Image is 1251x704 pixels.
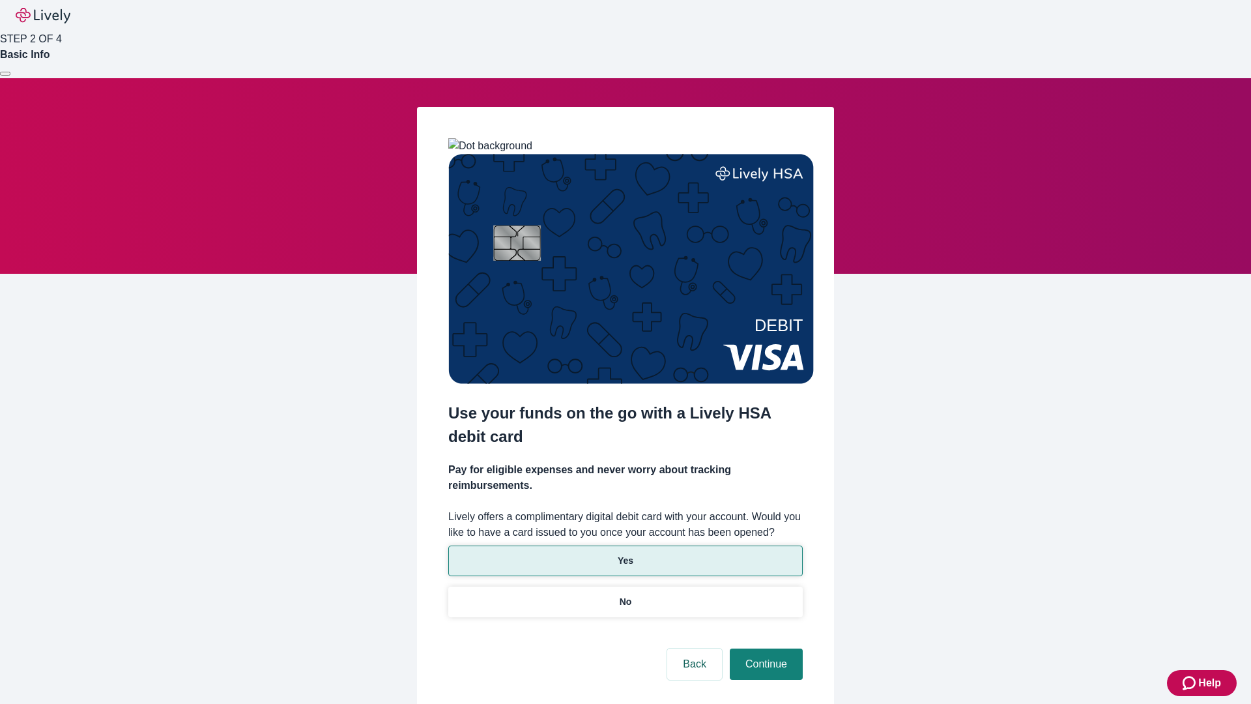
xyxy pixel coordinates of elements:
[448,138,532,154] img: Dot background
[618,554,633,568] p: Yes
[620,595,632,609] p: No
[1183,675,1198,691] svg: Zendesk support icon
[730,649,803,680] button: Continue
[448,462,803,493] h4: Pay for eligible expenses and never worry about tracking reimbursements.
[16,8,70,23] img: Lively
[1167,670,1237,696] button: Zendesk support iconHelp
[448,587,803,617] button: No
[1198,675,1221,691] span: Help
[448,546,803,576] button: Yes
[667,649,722,680] button: Back
[448,402,803,448] h2: Use your funds on the go with a Lively HSA debit card
[448,154,814,384] img: Debit card
[448,509,803,540] label: Lively offers a complimentary digital debit card with your account. Would you like to have a card...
